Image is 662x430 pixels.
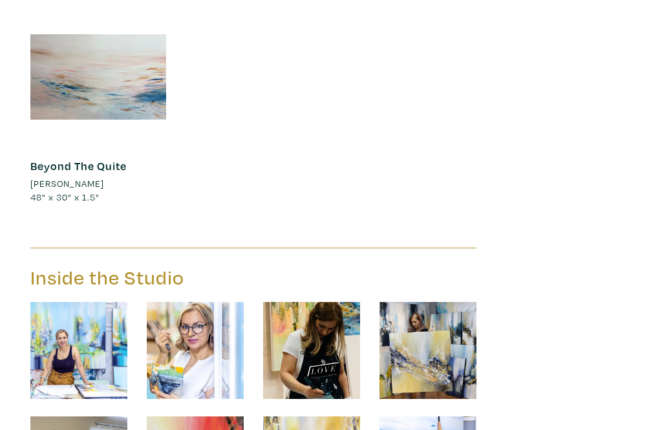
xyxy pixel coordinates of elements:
span: 48" x 30" x 1.5" [30,191,100,204]
h3: Inside the Studio [30,266,244,291]
img: phpThumb.php [147,303,244,400]
a: Beyond The Quite [30,159,127,174]
img: phpThumb.php [30,303,127,400]
img: phpThumb.php [263,303,360,400]
img: phpThumb.php [379,303,476,400]
li: [PERSON_NAME] [30,177,104,191]
a: [PERSON_NAME] [30,177,166,191]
